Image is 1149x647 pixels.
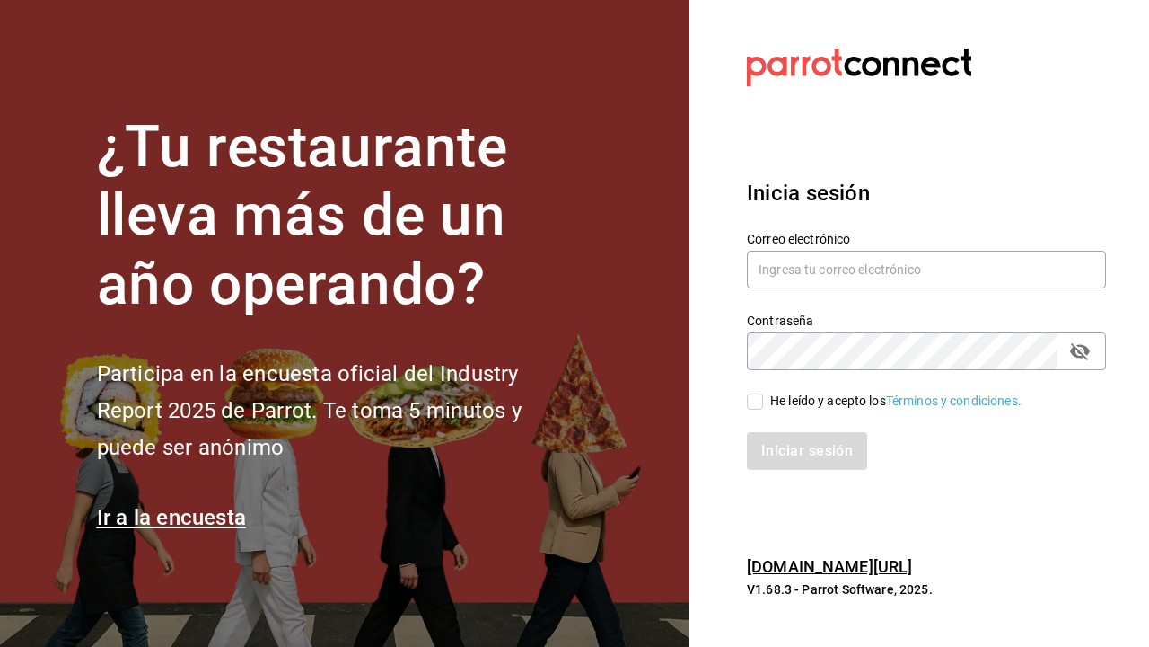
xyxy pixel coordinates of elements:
label: Contraseña [747,314,1106,326]
a: Ir a la encuesta [97,505,247,530]
div: He leído y acepto los [770,392,1022,411]
h2: Participa en la encuesta oficial del Industry Report 2025 de Parrot. Te toma 5 minutos y puede se... [97,356,582,465]
p: V1.68.3 - Parrot Software, 2025. [747,581,1106,598]
input: Ingresa tu correo electrónico [747,251,1106,288]
h1: ¿Tu restaurante lleva más de un año operando? [97,113,582,320]
button: passwordField [1065,336,1095,367]
a: [DOMAIN_NAME][URL] [747,557,912,576]
a: Términos y condiciones. [886,394,1022,408]
label: Correo electrónico [747,232,1106,244]
h3: Inicia sesión [747,177,1106,209]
